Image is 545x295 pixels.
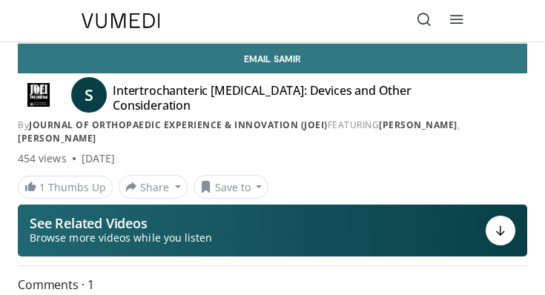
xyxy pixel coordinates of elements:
a: 1 Thumbs Up [18,176,113,199]
span: Comments 1 [18,275,527,294]
a: Email Samir [18,44,527,73]
p: See Related Videos [30,216,212,231]
span: 454 views [18,151,67,166]
span: Browse more videos while you listen [30,231,212,245]
button: Share [119,175,188,199]
a: Journal of Orthopaedic Experience & Innovation (JOEI) [29,119,328,131]
a: S [71,77,107,113]
button: Save to [194,175,269,199]
button: See Related Videos Browse more videos while you listen [18,205,527,256]
div: [DATE] [82,151,115,166]
a: [PERSON_NAME] [18,132,96,145]
span: 1 [39,180,45,194]
img: Journal of Orthopaedic Experience & Innovation (JOEI) [18,83,59,107]
h4: Intertrochanteric [MEDICAL_DATA]: Devices and Other Consideration [113,83,474,113]
a: [PERSON_NAME] [379,119,458,131]
img: VuMedi Logo [82,13,160,28]
div: By FEATURING , [18,119,527,145]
